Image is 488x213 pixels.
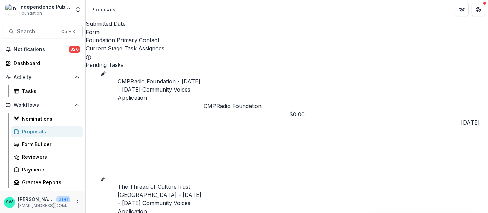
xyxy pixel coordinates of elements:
[18,203,70,209] p: [EMAIL_ADDRESS][DOMAIN_NAME]
[86,36,488,44] div: Foundation Primary Contact
[14,74,72,80] span: Activity
[101,69,106,77] button: edit
[86,20,488,28] div: Submitted Date
[73,3,83,16] button: Open entity switcher
[3,44,83,55] button: Notifications326
[86,44,488,52] div: Current Stage Task Assignees
[18,196,54,203] p: [PERSON_NAME]
[86,28,488,36] div: Form
[22,153,77,161] div: Reviewers
[3,25,83,38] button: Search...
[204,102,262,110] a: CMPRadio Foundation
[19,3,70,10] div: Independence Public Media Foundation
[289,110,305,118] span: $0.00
[472,3,485,16] button: Get Help
[3,191,83,202] button: Open Documents
[11,85,83,97] a: Tasks
[73,198,81,206] button: More
[455,3,469,16] button: Partners
[118,77,204,102] a: CMPRadio Foundation - [DATE] - [DATE] Community Voices Application
[89,4,118,14] nav: breadcrumb
[11,126,83,137] a: Proposals
[86,61,488,69] div: Pending Tasks
[3,72,83,83] button: Open Activity
[3,58,83,69] a: Dashboard
[11,177,83,188] a: Grantee Reports
[101,174,106,182] button: edit
[6,200,13,204] div: Sherella WIlliams
[19,10,42,16] span: Foundation
[22,128,77,135] div: Proposals
[11,113,83,125] a: Nominations
[60,28,77,35] div: Ctrl + K
[5,4,16,15] img: Independence Public Media Foundation
[14,102,72,108] span: Workflows
[86,44,488,61] div: Current Stage Task Assignees
[56,196,70,202] p: User
[22,87,77,95] div: Tasks
[14,47,69,52] span: Notifications
[91,6,115,13] div: Proposals
[17,28,57,35] span: Search...
[22,141,77,148] div: Form Builder
[22,115,77,122] div: Nominations
[11,164,83,175] a: Payments
[69,46,80,53] span: 326
[22,166,77,173] div: Payments
[22,179,77,186] div: Grantee Reports
[11,151,83,163] a: Reviewers
[3,99,83,110] button: Open Workflows
[11,139,83,150] a: Form Builder
[14,60,77,67] div: Dashboard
